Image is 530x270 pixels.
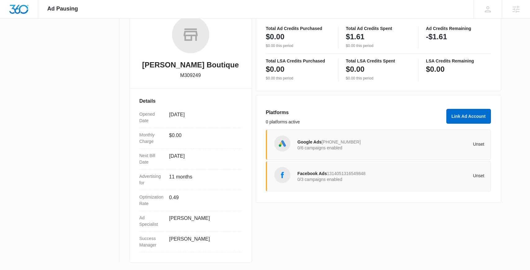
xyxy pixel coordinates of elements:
[266,26,331,31] p: Total Ad Credits Purchased
[298,177,391,182] p: 0/3 campaigns enabled
[139,211,242,232] div: Ad Specialist[PERSON_NAME]
[322,139,361,144] span: [PHONE_NUMBER]
[266,119,443,125] p: 0 platforms active
[278,170,287,180] img: Facebook Ads
[346,26,411,31] p: Total Ad Credits Spent
[139,173,164,186] dt: Advertising for
[426,59,491,63] p: LSA Credits Remaining
[139,128,242,149] div: Monthly Charge$0.00
[169,173,237,186] dd: 11 months
[139,215,164,228] dt: Ad Specialist
[169,194,237,207] dd: 0.49
[298,139,322,144] span: Google Ads
[446,109,491,124] button: Link Ad Account
[391,174,484,178] p: Unset
[139,152,164,165] dt: Next Bill Date
[266,59,331,63] p: Total LSA Credits Purchased
[298,171,327,176] span: Facebook Ads
[139,149,242,169] div: Next Bill Date[DATE]
[266,43,331,49] p: $0.00 this period
[266,130,491,160] a: Google AdsGoogle Ads[PHONE_NUMBER]0/6 campaigns enabledUnset
[169,152,237,165] dd: [DATE]
[278,139,287,148] img: Google Ads
[266,161,491,191] a: Facebook AdsFacebook Ads13140513165498480/3 campaigns enabledUnset
[266,109,443,116] h3: Platforms
[139,194,164,207] dt: Optimization Rate
[298,146,391,150] p: 0/6 campaigns enabled
[426,26,491,31] p: Ad Credits Remaining
[346,59,411,63] p: Total LSA Credits Spent
[139,190,242,211] div: Optimization Rate0.49
[391,142,484,146] p: Unset
[169,111,237,124] dd: [DATE]
[169,132,237,145] dd: $0.00
[169,235,237,248] dd: [PERSON_NAME]
[426,32,447,42] p: -$1.61
[346,64,364,74] p: $0.00
[139,232,242,252] div: Success Manager[PERSON_NAME]
[180,72,201,79] p: M309249
[426,64,444,74] p: $0.00
[346,75,411,81] p: $0.00 this period
[47,6,78,12] span: Ad Pausing
[266,64,285,74] p: $0.00
[266,32,285,42] p: $0.00
[169,215,237,228] dd: [PERSON_NAME]
[266,75,331,81] p: $0.00 this period
[139,111,164,124] dt: Opened Date
[139,97,242,105] h3: Details
[142,59,239,71] h2: [PERSON_NAME] Boutique
[139,235,164,248] dt: Success Manager
[346,43,411,49] p: $0.00 this period
[139,132,164,145] dt: Monthly Charge
[139,107,242,128] div: Opened Date[DATE]
[139,169,242,190] div: Advertising for11 months
[327,171,366,176] span: 1314051316549848
[346,32,364,42] p: $1.61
